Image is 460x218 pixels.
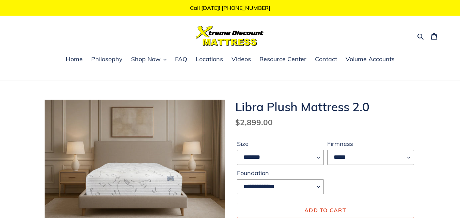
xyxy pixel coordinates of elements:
label: Foundation [237,168,324,178]
button: Shop Now [128,54,170,65]
h1: Libra Plush Mattress 2.0 [235,100,416,114]
span: $2,899.00 [235,117,273,127]
span: Locations [196,55,223,63]
a: Contact [312,54,340,65]
span: Shop Now [131,55,161,63]
span: Contact [315,55,337,63]
span: Philosophy [91,55,123,63]
span: FAQ [175,55,187,63]
span: Add to cart [304,207,346,214]
span: Home [66,55,83,63]
button: Add to cart [237,203,414,218]
a: Volume Accounts [342,54,398,65]
img: Xtreme Discount Mattress [196,26,264,46]
a: FAQ [172,54,191,65]
span: Videos [232,55,251,63]
a: Videos [228,54,254,65]
label: Size [237,139,324,148]
a: Philosophy [88,54,126,65]
a: Home [62,54,86,65]
a: Resource Center [256,54,310,65]
span: Volume Accounts [346,55,395,63]
span: Resource Center [259,55,306,63]
a: Locations [192,54,226,65]
label: Firmness [327,139,414,148]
